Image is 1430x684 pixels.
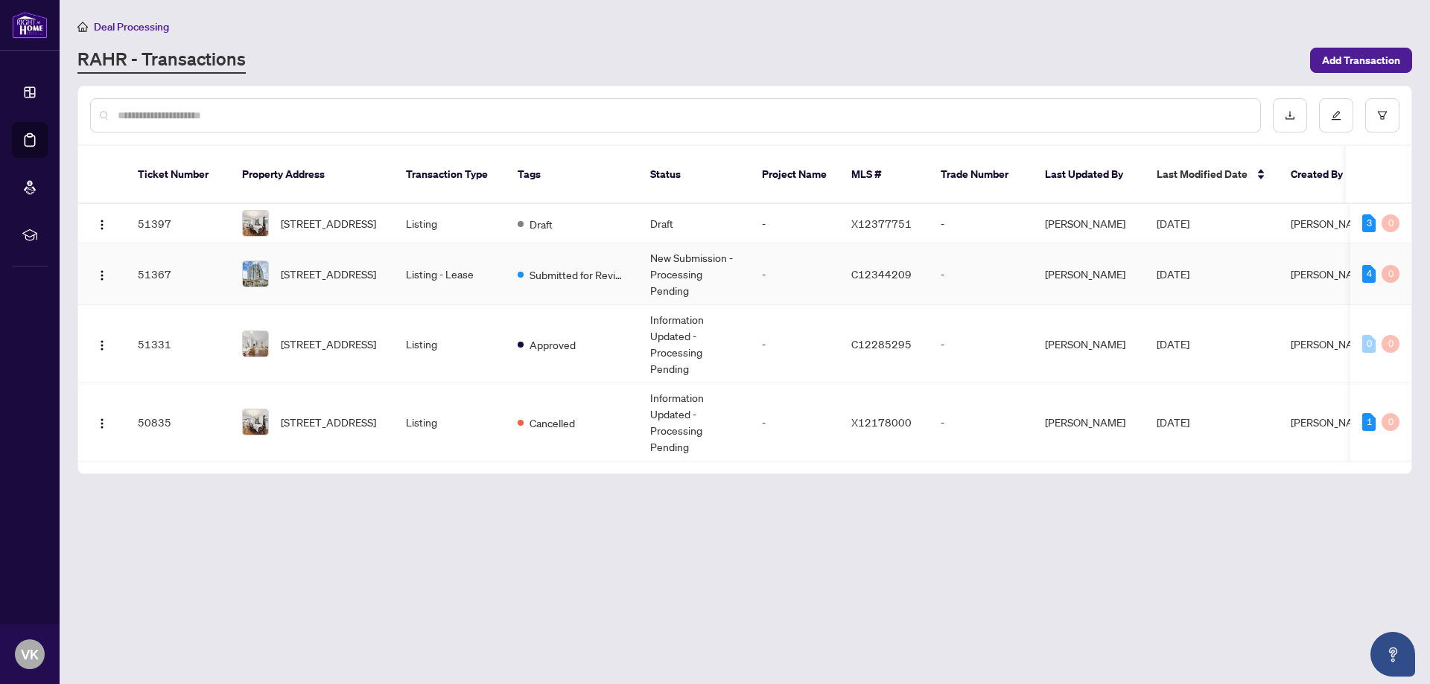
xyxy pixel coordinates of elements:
[77,22,88,32] span: home
[1273,98,1307,132] button: download
[1362,265,1376,283] div: 4
[394,383,506,461] td: Listing
[638,146,750,204] th: Status
[1291,217,1371,230] span: [PERSON_NAME]
[1362,335,1376,353] div: 0
[851,267,912,281] span: C12344209
[1145,146,1279,204] th: Last Modified Date
[281,215,376,231] span: [STREET_ADDRESS]
[851,217,912,230] span: X12377751
[1157,267,1189,281] span: [DATE]
[750,204,839,243] td: -
[1310,48,1412,73] button: Add Transaction
[126,305,230,383] td: 51331
[1291,337,1371,351] span: [PERSON_NAME]
[1033,305,1145,383] td: [PERSON_NAME]
[281,266,376,282] span: [STREET_ADDRESS]
[1285,110,1295,121] span: download
[90,211,114,235] button: Logo
[1033,383,1145,461] td: [PERSON_NAME]
[77,47,246,74] a: RAHR - Transactions
[1157,337,1189,351] span: [DATE]
[1033,146,1145,204] th: Last Updated By
[1157,415,1189,429] span: [DATE]
[243,331,268,357] img: thumbnail-img
[394,243,506,305] td: Listing - Lease
[94,20,169,33] span: Deal Processing
[281,414,376,430] span: [STREET_ADDRESS]
[96,339,108,351] img: Logo
[530,216,553,232] span: Draft
[1033,243,1145,305] td: [PERSON_NAME]
[638,204,750,243] td: Draft
[1365,98,1399,132] button: filter
[394,204,506,243] td: Listing
[638,243,750,305] td: New Submission - Processing Pending
[1362,413,1376,431] div: 1
[1377,110,1388,121] span: filter
[530,415,575,431] span: Cancelled
[929,383,1033,461] td: -
[1370,632,1415,677] button: Open asap
[1291,415,1371,429] span: [PERSON_NAME]
[96,269,108,281] img: Logo
[126,383,230,461] td: 50835
[1033,204,1145,243] td: [PERSON_NAME]
[506,146,638,204] th: Tags
[21,644,39,665] span: VK
[243,261,268,287] img: thumbnail-img
[1382,214,1399,232] div: 0
[638,305,750,383] td: Information Updated - Processing Pending
[230,146,394,204] th: Property Address
[1382,335,1399,353] div: 0
[1319,98,1353,132] button: edit
[851,337,912,351] span: C12285295
[243,409,268,435] img: thumbnail-img
[929,146,1033,204] th: Trade Number
[126,243,230,305] td: 51367
[750,383,839,461] td: -
[90,332,114,356] button: Logo
[1322,48,1400,72] span: Add Transaction
[126,204,230,243] td: 51397
[12,11,48,39] img: logo
[1279,146,1368,204] th: Created By
[1157,217,1189,230] span: [DATE]
[750,146,839,204] th: Project Name
[750,243,839,305] td: -
[750,305,839,383] td: -
[1331,110,1341,121] span: edit
[530,266,626,283] span: Submitted for Review
[126,146,230,204] th: Ticket Number
[929,243,1033,305] td: -
[90,410,114,434] button: Logo
[1157,166,1248,182] span: Last Modified Date
[638,383,750,461] td: Information Updated - Processing Pending
[96,418,108,429] img: Logo
[929,305,1033,383] td: -
[90,262,114,286] button: Logo
[839,146,929,204] th: MLS #
[1362,214,1376,232] div: 3
[281,336,376,352] span: [STREET_ADDRESS]
[851,415,912,429] span: X12178000
[394,146,506,204] th: Transaction Type
[394,305,506,383] td: Listing
[1382,265,1399,283] div: 0
[96,219,108,231] img: Logo
[1382,413,1399,431] div: 0
[929,204,1033,243] td: -
[530,336,576,353] span: Approved
[243,211,268,236] img: thumbnail-img
[1291,267,1371,281] span: [PERSON_NAME]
